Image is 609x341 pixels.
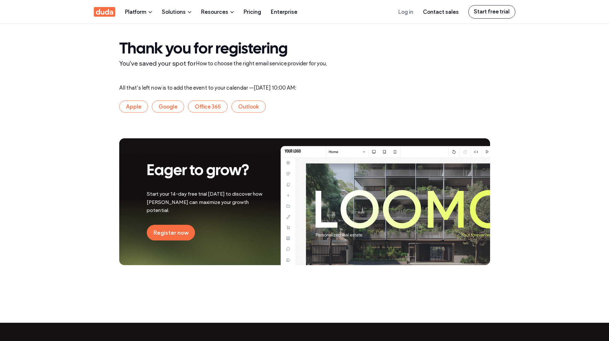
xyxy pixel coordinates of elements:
[231,101,266,113] button: Outlook
[398,0,413,23] a: Log in
[153,229,189,236] span: Register now
[147,164,249,178] span: Eager to grow?
[119,85,490,91] div: All that’s left now is to add the event to your calendar — :
[468,5,515,19] a: Start free trial
[326,60,327,67] span: .
[188,101,228,113] button: Office 365
[147,225,195,240] a: Register now
[119,42,288,57] span: Thank you for registering
[147,191,262,213] span: Start your 14-day free trial [DATE] to discover how [PERSON_NAME] can maximize your growth potent...
[196,60,326,67] span: How to choose the right email service provider for you
[254,85,271,91] span: [DATE]
[119,60,196,67] span: You've saved your spot for
[423,0,459,23] a: Contact sales
[272,85,295,91] span: 10:00 AM
[119,101,148,113] button: Apple
[152,101,184,113] button: Google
